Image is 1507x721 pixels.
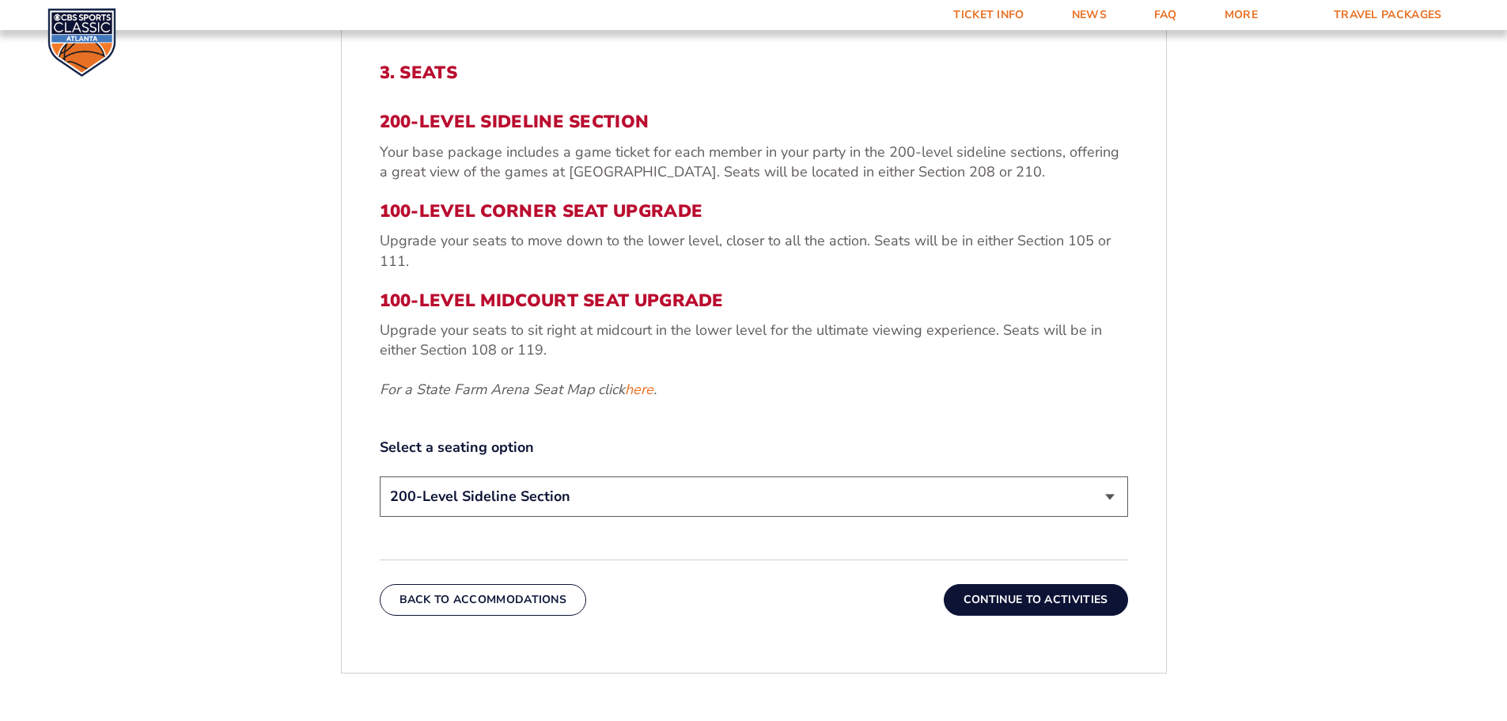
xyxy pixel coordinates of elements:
[380,63,1128,83] h2: 3. Seats
[380,290,1128,311] h3: 100-Level Midcourt Seat Upgrade
[380,112,1128,132] h3: 200-Level Sideline Section
[380,438,1128,457] label: Select a seating option
[944,584,1128,616] button: Continue To Activities
[47,8,116,77] img: CBS Sports Classic
[380,142,1128,182] p: Your base package includes a game ticket for each member in your party in the 200-level sideline ...
[380,321,1128,360] p: Upgrade your seats to sit right at midcourt in the lower level for the ultimate viewing experienc...
[380,380,657,399] em: For a State Farm Arena Seat Map click .
[380,584,587,616] button: Back To Accommodations
[380,231,1128,271] p: Upgrade your seats to move down to the lower level, closer to all the action. Seats will be in ei...
[380,201,1128,222] h3: 100-Level Corner Seat Upgrade
[625,380,653,400] a: here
